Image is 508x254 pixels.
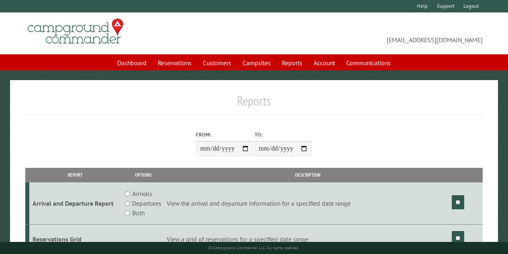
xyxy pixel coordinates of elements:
[132,208,145,218] label: Both
[121,168,165,182] th: Options
[165,225,451,254] td: View a grid of reservations for a specified date range
[277,55,307,70] a: Reports
[29,225,121,254] td: Reservations Grid
[196,131,253,138] label: From:
[254,22,483,45] span: [EMAIL_ADDRESS][DOMAIN_NAME]
[165,168,451,182] th: Description
[25,16,126,47] img: Campground Commander
[165,182,451,225] td: View the arrival and departure information for a specified date range
[29,168,121,182] th: Report
[29,182,121,225] td: Arrival and Departure Report
[25,93,483,115] h1: Reports
[208,245,299,250] small: © Campground Commander LLC. All rights reserved.
[132,189,152,198] label: Arrivals
[341,55,396,70] a: Communications
[112,55,151,70] a: Dashboard
[238,55,275,70] a: Campsites
[132,198,161,208] label: Departures
[153,55,196,70] a: Reservations
[255,131,312,138] label: To:
[309,55,340,70] a: Account
[198,55,236,70] a: Customers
